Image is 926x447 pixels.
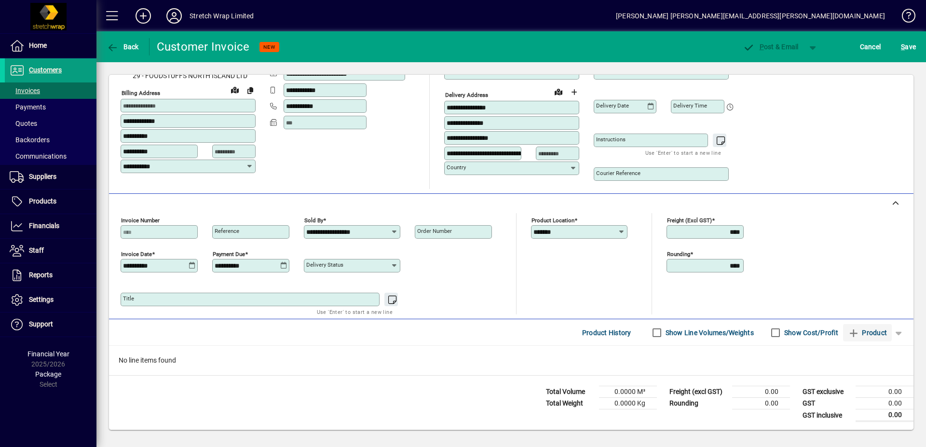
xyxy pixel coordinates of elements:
div: Stretch Wrap Limited [190,8,254,24]
mat-label: Invoice number [121,217,160,224]
a: Financials [5,214,96,238]
a: Knowledge Base [895,2,914,33]
mat-label: Courier Reference [596,170,640,176]
mat-hint: Use 'Enter' to start a new line [317,306,393,317]
mat-label: Delivery time [673,102,707,109]
button: Profile [159,7,190,25]
label: Show Cost/Profit [782,328,838,338]
mat-label: Sold by [304,217,323,224]
span: Invoices [10,87,40,95]
span: Package [35,370,61,378]
td: 0.00 [856,386,913,398]
mat-label: Title [123,295,134,302]
span: Backorders [10,136,50,144]
td: GST inclusive [798,409,856,421]
mat-label: Invoice date [121,251,152,257]
span: Back [107,43,139,51]
span: ost & Email [743,43,799,51]
span: Product History [582,325,631,340]
mat-label: Delivery date [596,102,629,109]
a: Quotes [5,115,96,132]
mat-label: Delivery status [306,261,343,268]
span: Customers [29,66,62,74]
span: Staff [29,246,44,254]
a: Payments [5,99,96,115]
mat-label: Order number [417,228,452,234]
a: Communications [5,148,96,164]
span: Payments [10,103,46,111]
mat-label: Payment due [213,251,245,257]
span: NEW [263,44,275,50]
a: Settings [5,288,96,312]
span: Reports [29,271,53,279]
button: Save [899,38,918,55]
span: Quotes [10,120,37,127]
span: Home [29,41,47,49]
span: Suppliers [29,173,56,180]
span: ave [901,39,916,54]
td: 0.00 [732,398,790,409]
a: Invoices [5,82,96,99]
a: View on map [551,84,566,99]
td: 0.0000 M³ [599,386,657,398]
mat-hint: Use 'Enter' to start a new line [645,147,721,158]
span: P [760,43,764,51]
button: Choose address [566,84,582,100]
button: Cancel [858,38,884,55]
button: Back [104,38,141,55]
a: View on map [227,82,243,97]
td: 0.00 [856,398,913,409]
button: Post & Email [738,38,803,55]
a: Home [5,34,96,58]
button: Add [128,7,159,25]
app-page-header-button: Back [96,38,150,55]
td: 0.00 [856,409,913,421]
label: Show Line Volumes/Weights [664,328,754,338]
mat-label: Rounding [667,251,690,257]
span: Communications [10,152,67,160]
td: Total Volume [541,386,599,398]
div: [PERSON_NAME] [PERSON_NAME][EMAIL_ADDRESS][PERSON_NAME][DOMAIN_NAME] [616,8,885,24]
span: S [901,43,905,51]
span: Cancel [860,39,881,54]
td: GST exclusive [798,386,856,398]
td: GST [798,398,856,409]
mat-label: Product location [531,217,574,224]
span: Financials [29,222,59,230]
span: Product [848,325,887,340]
mat-label: Instructions [596,136,626,143]
a: Products [5,190,96,214]
td: Rounding [665,398,732,409]
button: Copy to Delivery address [243,82,258,98]
mat-label: Freight (excl GST) [667,217,712,224]
span: Support [29,320,53,328]
span: Financial Year [27,350,69,358]
span: 29 - FOODSTUFFS NORTH ISLAND LTD [121,71,256,81]
button: Product [843,324,892,341]
a: Support [5,312,96,337]
span: Products [29,197,56,205]
td: Total Weight [541,398,599,409]
button: Product History [578,324,635,341]
a: Staff [5,239,96,263]
td: 0.00 [732,386,790,398]
div: Customer Invoice [157,39,250,54]
td: 0.0000 Kg [599,398,657,409]
td: Freight (excl GST) [665,386,732,398]
mat-label: Reference [215,228,239,234]
span: Settings [29,296,54,303]
div: No line items found [109,346,913,375]
a: Suppliers [5,165,96,189]
mat-label: Country [447,164,466,171]
a: Reports [5,263,96,287]
a: Backorders [5,132,96,148]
